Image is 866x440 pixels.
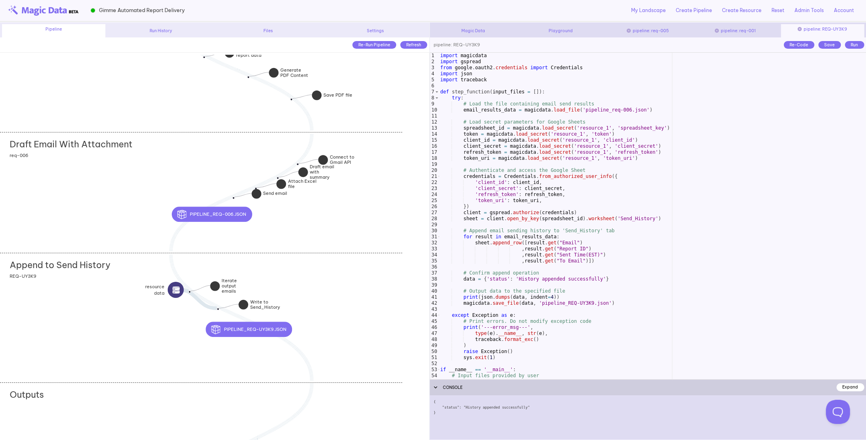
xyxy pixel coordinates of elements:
div: 22 [430,180,438,186]
a: Admin Tools [794,7,824,14]
div: pipeline: req-005 [606,28,689,34]
div: 31 [430,234,438,240]
img: source icon [172,286,180,293]
div: Expand [836,383,864,391]
button: pipeline_req-006.json [172,207,252,222]
span: Gimme Automated Report Delivery [99,6,185,14]
div: Draft email with summary [278,177,319,192]
button: pipeline_REQ-UY3K9.json [206,322,292,337]
div: Refresh [400,41,427,49]
div: 43 [430,306,438,312]
strong: Send email [263,191,287,196]
div: resourcedatasource icon [195,295,234,311]
span: data [145,290,165,296]
strong: Process raw report data [236,47,263,58]
a: Create Resource [722,7,761,14]
div: 2 [430,59,435,65]
div: 15 [430,137,438,143]
div: 23 [430,186,438,192]
div: pipeline_req-006.json [212,207,292,222]
span: Toggle code folding, rows 44 through 51 [437,312,442,318]
strong: resource [145,283,165,290]
strong: Attach Excel file [288,178,317,189]
div: 46 [430,324,438,331]
div: Process raw report data [205,56,245,66]
div: Run History [109,28,213,34]
a: My Landscape [631,7,666,14]
div: 34 [430,252,438,258]
div: 45 [430,318,438,324]
div: 20 [430,167,438,174]
span: req-006 [10,153,28,158]
div: Run [845,41,864,49]
h2: Append to Send History [10,260,111,270]
span: REQ-UY3K9 [10,273,36,279]
div: 47 [430,331,438,337]
div: 52 [430,361,438,367]
div: 17 [430,149,438,155]
div: 36 [430,264,438,270]
span: Toggle code folding, rows 8 through 42 [434,95,439,101]
div: Generate PDF Content [249,76,289,87]
div: 48 [430,337,438,343]
div: 41 [430,294,438,300]
div: 32 [430,240,438,246]
div: pipeline: REQ-UY3K9 [430,37,480,53]
span: Toggle code folding, rows 53 through 56 [437,367,442,373]
div: 26 [430,204,438,210]
div: Playground [519,28,602,34]
div: 54 [430,373,438,379]
div: Iterate output emails [190,291,230,306]
div: 6 [430,83,435,89]
div: Write to Send_History [218,308,259,318]
div: Files [216,28,320,34]
a: Account [834,7,854,14]
div: 55 [430,379,438,385]
div: 38 [430,276,438,282]
div: Save PDF file [292,98,332,108]
div: 13 [430,125,438,131]
img: beta-logo.png [8,5,78,16]
a: Create Pipeline [676,7,712,14]
div: 1 [430,53,435,59]
div: 49 [430,343,438,349]
div: Pipeline [2,24,105,37]
div: 40 [430,288,438,294]
div: 30 [430,228,438,234]
div: 10 [430,107,438,113]
iframe: Toggle Customer Support [826,400,850,424]
h2: Draft Email With Attachment [10,139,132,149]
div: 42 [430,300,438,306]
div: 33 [430,246,438,252]
div: 3 [430,65,435,71]
span: Toggle code folding, rows 31 through 35 [437,234,442,240]
div: 51 [430,355,438,361]
a: Reset [771,7,784,14]
div: pipeline_REQ-UY3K9.json [249,322,335,337]
div: 11 [430,113,438,119]
strong: Save PDF file [323,92,352,98]
div: 14 [430,131,438,137]
div: Magic Data [432,28,515,34]
div: 50 [430,349,438,355]
span: Toggle code folding, rows 7 through 51 [434,89,439,95]
strong: Connect to Gmail API [330,154,354,165]
div: 4 [430,71,435,77]
div: 28 [430,216,438,222]
div: Re-Run Pipeline [352,41,396,49]
div: 18 [430,155,438,161]
div: pipeline: req-001 [693,28,777,34]
div: Attach Excel file [257,187,297,198]
div: 19 [430,161,438,167]
span: Toggle code folding, rows 21 through 26 [437,174,442,180]
div: Save [818,41,841,49]
div: 5 [430,77,435,83]
div: 35 [430,258,438,264]
strong: Write to Send_History [250,299,280,310]
div: Re-Code [784,41,814,49]
h2: Outputs [10,389,44,400]
div: 37 [430,270,438,276]
div: { "status": "History appended successfully" } [430,395,866,440]
div: Send email [234,197,269,207]
strong: Iterate output emails [222,278,237,294]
